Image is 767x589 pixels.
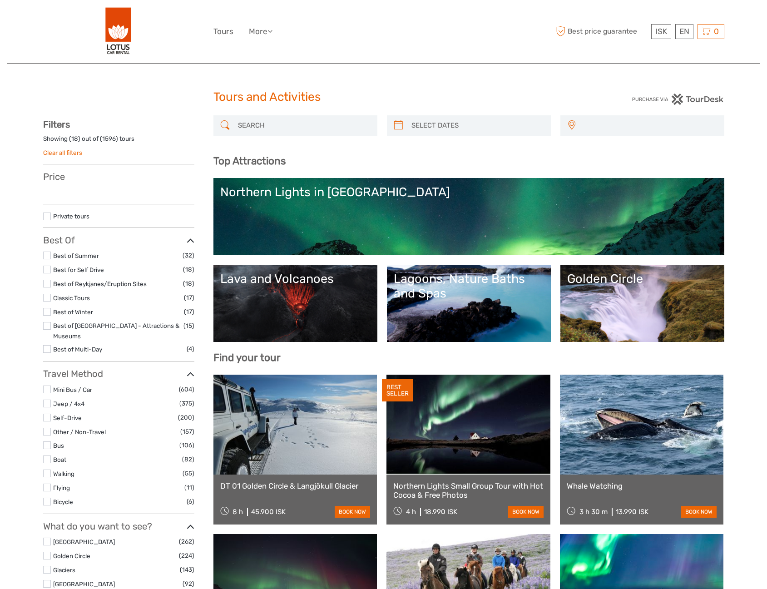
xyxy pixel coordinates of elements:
span: (11) [184,482,194,493]
span: (17) [184,292,194,303]
div: 13.990 ISK [616,508,648,516]
a: Northern Lights in [GEOGRAPHIC_DATA] [220,185,718,248]
a: Best of Multi-Day [53,346,102,353]
a: [GEOGRAPHIC_DATA] [53,580,115,588]
span: (224) [179,550,194,561]
span: 0 [713,27,720,36]
span: (604) [179,384,194,395]
a: Other / Non-Travel [53,428,106,436]
span: (106) [179,440,194,450]
a: Bicycle [53,498,73,505]
span: (157) [180,426,194,437]
h3: Best Of [43,235,194,246]
a: Mini Bus / Car [53,386,92,393]
span: 4 h [406,508,416,516]
h1: Tours and Activities [213,90,554,104]
a: Clear all filters [43,149,82,156]
span: (143) [180,564,194,575]
a: Walking [53,470,74,477]
a: Jeep / 4x4 [53,400,84,407]
span: (262) [179,536,194,547]
div: 45.900 ISK [251,508,286,516]
a: Northern Lights Small Group Tour with Hot Cocoa & Free Photos [393,481,544,500]
a: DT 01 Golden Circle & Langjökull Glacier [220,481,371,490]
span: ISK [655,27,667,36]
img: 443-e2bd2384-01f0-477a-b1bf-f993e7f52e7d_logo_big.png [105,7,132,56]
span: (375) [179,398,194,409]
input: SELECT DATES [408,118,546,134]
b: Find your tour [213,351,281,364]
div: Golden Circle [567,272,718,286]
span: (82) [182,454,194,465]
span: (4) [187,344,194,354]
a: Golden Circle [53,552,90,559]
a: Classic Tours [53,294,90,302]
div: EN [675,24,693,39]
div: Northern Lights in [GEOGRAPHIC_DATA] [220,185,718,199]
span: Best price guarantee [554,24,649,39]
span: 3 h 30 m [579,508,608,516]
a: Self-Drive [53,414,82,421]
a: book now [508,506,544,518]
span: (17) [184,307,194,317]
a: Best of Winter [53,308,93,316]
a: Best of [GEOGRAPHIC_DATA] - Attractions & Museums [53,322,179,340]
span: (6) [187,496,194,507]
div: Lava and Volcanoes [220,272,371,286]
div: 18.990 ISK [424,508,457,516]
b: Top Attractions [213,155,286,167]
a: Flying [53,484,70,491]
strong: Filters [43,119,70,130]
span: (200) [178,412,194,423]
label: 1596 [102,134,116,143]
input: SEARCH [234,118,373,134]
h3: Price [43,171,194,182]
span: (15) [183,321,194,331]
span: 8 h [233,508,243,516]
span: (18) [183,264,194,275]
a: Best for Self Drive [53,266,104,273]
a: Lagoons, Nature Baths and Spas [394,272,544,335]
a: [GEOGRAPHIC_DATA] [53,538,115,545]
h3: What do you want to see? [43,521,194,532]
a: Golden Circle [567,272,718,335]
a: Boat [53,456,66,463]
h3: Travel Method [43,368,194,379]
a: book now [681,506,717,518]
a: Whale Watching [567,481,717,490]
div: Showing ( ) out of ( ) tours [43,134,194,148]
label: 18 [71,134,78,143]
span: (55) [183,468,194,479]
a: Best of Reykjanes/Eruption Sites [53,280,147,287]
img: PurchaseViaTourDesk.png [632,94,724,105]
div: BEST SELLER [382,379,413,402]
a: Lava and Volcanoes [220,272,371,335]
a: Glaciers [53,566,75,574]
span: (92) [183,579,194,589]
span: (32) [183,250,194,261]
a: Best of Summer [53,252,99,259]
a: Private tours [53,213,89,220]
a: book now [335,506,370,518]
a: Bus [53,442,64,449]
a: More [249,25,272,38]
div: Lagoons, Nature Baths and Spas [394,272,544,301]
span: (18) [183,278,194,289]
a: Tours [213,25,233,38]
